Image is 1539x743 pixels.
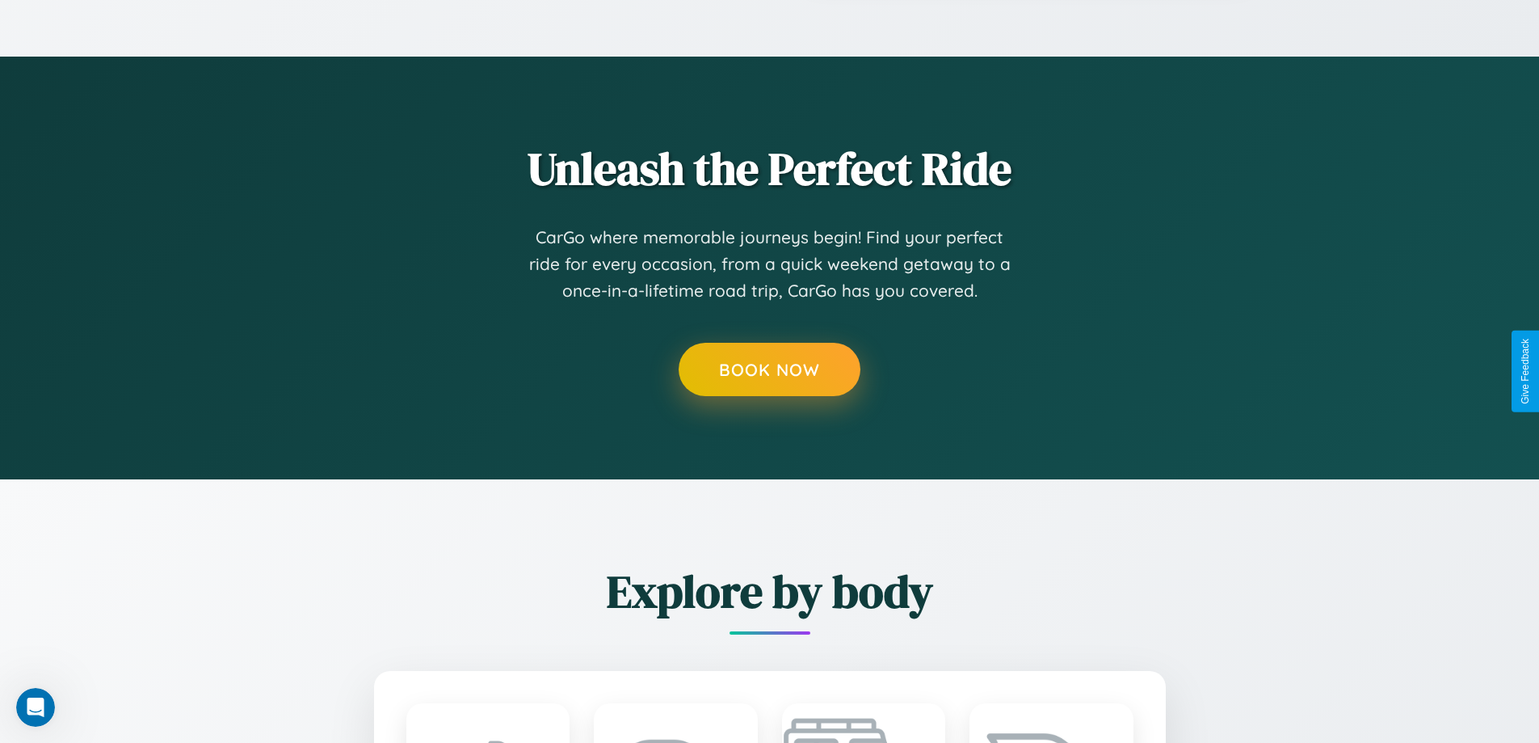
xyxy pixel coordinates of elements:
[528,224,1012,305] p: CarGo where memorable journeys begin! Find your perfect ride for every occasion, from a quick wee...
[16,688,55,727] iframe: Intercom live chat
[1520,339,1531,404] div: Give Feedback
[285,137,1255,200] h2: Unleash the Perfect Ride
[285,560,1255,623] h2: Explore by body
[679,343,860,396] button: Book Now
